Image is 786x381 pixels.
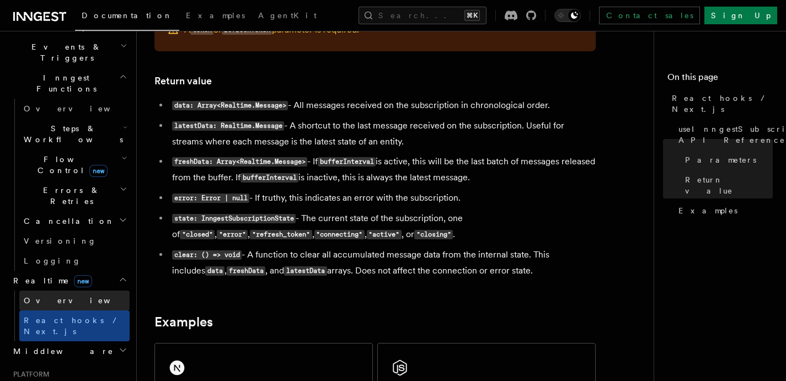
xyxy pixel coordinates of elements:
li: - The current state of the subscription, one of , , , , , or . [169,211,596,243]
button: Toggle dark mode [554,9,581,22]
code: "closed" [180,230,215,239]
code: data: Array<Realtime.Message> [172,101,288,110]
span: React hooks / Next.js [672,93,773,115]
a: Contact sales [599,7,700,24]
code: latestData [284,266,327,276]
button: Realtimenew [9,271,130,291]
code: bufferInterval [318,157,376,167]
li: - If truthy, this indicates an error with the subscription. [169,190,596,206]
a: Versioning [19,231,130,251]
code: "active" [367,230,402,239]
button: Cancellation [19,211,130,231]
button: Inngest Functions [9,68,130,99]
span: Events & Triggers [9,41,120,63]
span: Logging [24,256,81,265]
span: Documentation [82,11,173,20]
span: Overview [24,104,137,113]
code: "closing" [414,230,453,239]
code: freshData [227,266,265,276]
button: Flow Controlnew [19,149,130,180]
span: Middleware [9,346,114,357]
a: Documentation [75,3,179,31]
span: React hooks / Next.js [24,316,121,336]
kbd: ⌘K [464,10,480,21]
a: Sign Up [704,7,777,24]
span: Versioning [24,237,97,245]
code: "connecting" [314,230,365,239]
h4: On this page [667,71,773,88]
div: Realtimenew [9,291,130,341]
a: Logging [19,251,130,271]
span: Inngest Functions [9,72,119,94]
code: error: Error | null [172,194,249,203]
a: Examples [179,3,252,30]
li: - A shortcut to the last message received on the subscription. Useful for streams where each mess... [169,118,596,149]
span: Examples [186,11,245,20]
code: state: InngestSubscriptionState [172,214,296,223]
span: Parameters [685,154,756,165]
button: Middleware [9,341,130,361]
code: freshData: Array<Realtime.Message> [172,157,307,167]
code: bufferInterval [240,173,298,183]
a: useInngestSubscription() API Reference [674,119,773,150]
button: Steps & Workflows [19,119,130,149]
span: Platform [9,370,50,379]
a: Parameters [681,150,773,170]
a: React hooks / Next.js [19,310,130,341]
a: AgentKit [252,3,323,30]
span: AgentKit [258,11,317,20]
button: Events & Triggers [9,37,130,68]
span: Examples [678,205,737,216]
a: Return value [681,170,773,201]
span: Realtime [9,275,92,286]
button: Errors & Retries [19,180,130,211]
span: Steps & Workflows [19,123,123,145]
div: Inngest Functions [9,99,130,271]
li: - If is active, this will be the last batch of messages released from the buffer. If is inactive,... [169,154,596,186]
code: data [205,266,224,276]
li: - A function to clear all accumulated message data from the internal state. This includes , , and... [169,247,596,279]
span: Return value [685,174,773,196]
a: Examples [674,201,773,221]
a: Examples [154,314,213,330]
a: Return value [154,73,212,89]
span: new [89,165,108,177]
a: Overview [19,291,130,310]
code: latestData: Realtime.Message [172,121,284,131]
code: "refresh_token" [250,230,312,239]
button: Search...⌘K [359,7,486,24]
li: - All messages received on the subscription in chronological order. [169,98,596,114]
span: Errors & Retries [19,185,120,207]
span: Overview [24,296,137,305]
code: clear: () => void [172,250,242,260]
code: "error" [217,230,248,239]
a: React hooks / Next.js [667,88,773,119]
span: Cancellation [19,216,115,227]
span: Flow Control [19,154,121,176]
span: new [74,275,92,287]
a: Overview [19,99,130,119]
